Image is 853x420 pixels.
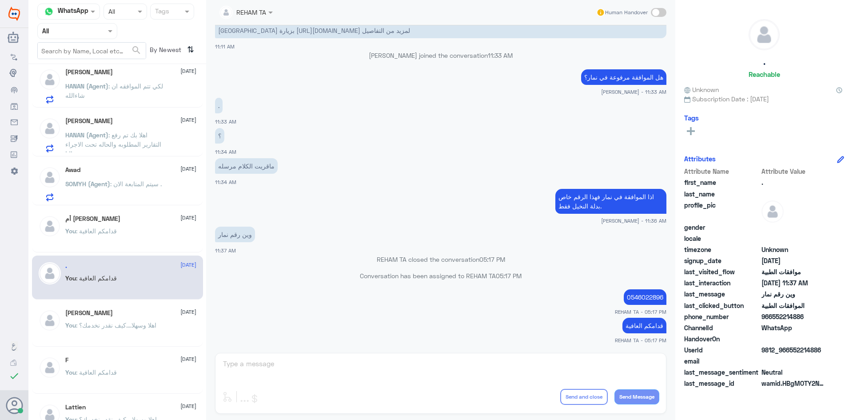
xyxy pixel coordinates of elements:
img: defaultAdmin.png [39,68,61,91]
span: Unknown [684,85,719,94]
div: Tags [154,6,169,18]
span: By Newest [146,42,183,60]
p: 5/8/2025, 5:17 PM [622,318,666,333]
span: last_message_sentiment [684,368,760,377]
span: الموافقات الطبية [761,301,826,310]
span: wamid.HBgMOTY2NTUyMjE0ODg2FQIAEhgUM0FGNDlFMzc0NUEyNUYxOEI0NEQA [761,379,826,388]
h5: Awad [65,166,80,174]
span: gender [684,223,760,232]
span: [PERSON_NAME] - 11:36 AM [601,217,666,224]
span: 11:33 AM [488,52,513,59]
span: . [761,178,826,187]
img: defaultAdmin.png [39,262,61,284]
img: defaultAdmin.png [39,166,61,188]
button: Send Message [614,389,659,404]
p: 5/8/2025, 11:34 AM [215,128,224,144]
span: timezone [684,245,760,254]
span: last_interaction [684,278,760,288]
p: 5/8/2025, 11:37 AM [215,227,255,242]
span: HANAN (Agent) [65,131,108,139]
span: [DATE] [180,355,196,363]
span: null [761,356,826,366]
span: Attribute Value [761,167,826,176]
span: Unknown [761,245,826,254]
span: last_message [684,289,760,299]
span: last_visited_flow [684,267,760,276]
span: موافقات الطبية [761,267,826,276]
span: 9812_966552214886 [761,345,826,355]
img: whatsapp.png [42,5,56,18]
input: Search by Name, Local etc… [38,43,146,59]
span: null [761,334,826,344]
h5: Abdulrahman [65,68,113,76]
span: REHAM TA - 05:17 PM [615,308,666,316]
h5: . [65,262,67,270]
span: [DATE] [180,165,196,173]
span: 05:17 PM [496,272,522,280]
span: UserId [684,345,760,355]
span: 11:11 AM [215,44,235,49]
h6: Tags [684,114,699,122]
img: defaultAdmin.png [39,117,61,140]
p: 5/8/2025, 11:11 AM [215,13,666,38]
span: : قدامكم العافية [76,227,117,235]
button: Send and close [560,389,608,405]
span: 2 [761,323,826,332]
p: 5/8/2025, 5:17 PM [624,289,666,305]
span: You [65,368,76,376]
h5: أم أحمد كبوها [65,215,120,223]
p: Conversation has been assigned to REHAM TA [215,271,666,280]
span: You [65,274,76,282]
span: وين رقم نمار [761,289,826,299]
span: [DATE] [180,402,196,410]
span: 2025-08-05T08:07:11.758Z [761,256,826,265]
span: : قدامكم العافية [76,368,117,376]
span: 0 [761,368,826,377]
p: [PERSON_NAME] joined the conversation [215,51,666,60]
span: [DATE] [180,67,196,75]
span: last_message_id [684,379,760,388]
span: 11:34 AM [215,179,236,185]
span: last_name [684,189,760,199]
h5: F [65,356,68,364]
h6: Reachable [749,70,780,78]
h5: Lattien [65,404,86,411]
span: : سيتم المتابعة الان . [110,180,162,188]
img: Widebot Logo [8,7,20,21]
span: first_name [684,178,760,187]
span: search [131,45,142,56]
span: profile_pic [684,200,760,221]
span: REHAM TA - 05:17 PM [615,336,666,344]
span: : اهلا بك تم رفع التقارير المطلوبه والحاله تحت الاجراء حاليا .. [65,131,161,157]
span: 11:34 AM [215,149,236,155]
p: 5/8/2025, 11:34 AM [215,158,278,174]
p: 5/8/2025, 11:33 AM [215,98,223,113]
span: locale [684,234,760,243]
span: 966552214886 [761,312,826,321]
span: HANAN (Agent) [65,82,108,90]
h5: عصام الدين عبد المطلب [65,117,113,125]
span: 11:37 AM [215,248,236,253]
span: [DATE] [180,261,196,269]
span: SOMYH (Agent) [65,180,110,188]
i: ⇅ [187,42,194,57]
span: : لكي تتم الموافقه ان شاءالله [65,82,163,99]
span: [DATE] [180,308,196,316]
span: Attribute Name [684,167,760,176]
span: Human Handover [605,8,648,16]
span: signup_date [684,256,760,265]
span: [DATE] [180,116,196,124]
img: defaultAdmin.png [39,356,61,379]
img: defaultAdmin.png [39,309,61,332]
span: [PERSON_NAME] - 11:33 AM [601,88,666,96]
img: defaultAdmin.png [749,20,779,50]
span: 05:17 PM [479,256,505,263]
span: You [65,227,76,235]
h6: Attributes [684,155,716,163]
span: phone_number [684,312,760,321]
span: : اهلا وسهلا....كيف نقدر نخدمك؟ [76,321,156,329]
p: 5/8/2025, 11:36 AM [555,189,666,214]
button: search [131,43,142,58]
span: HandoverOn [684,334,760,344]
h5: Aziz [65,309,113,317]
